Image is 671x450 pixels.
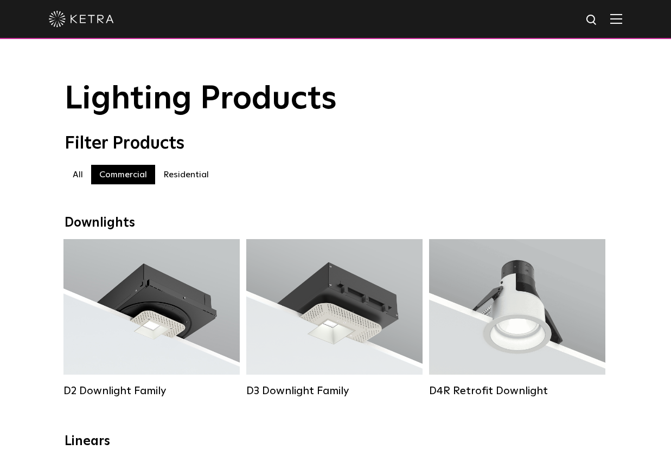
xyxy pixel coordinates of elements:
[65,83,337,115] span: Lighting Products
[65,133,607,154] div: Filter Products
[63,239,240,397] a: D2 Downlight Family Lumen Output:1200Colors:White / Black / Gloss Black / Silver / Bronze / Silve...
[65,434,607,449] div: Linears
[246,384,423,397] div: D3 Downlight Family
[429,239,605,397] a: D4R Retrofit Downlight Lumen Output:800Colors:White / BlackBeam Angles:15° / 25° / 40° / 60°Watta...
[429,384,605,397] div: D4R Retrofit Downlight
[63,384,240,397] div: D2 Downlight Family
[65,215,607,231] div: Downlights
[246,239,423,397] a: D3 Downlight Family Lumen Output:700 / 900 / 1100Colors:White / Black / Silver / Bronze / Paintab...
[91,165,155,184] label: Commercial
[585,14,599,27] img: search icon
[65,165,91,184] label: All
[49,11,114,27] img: ketra-logo-2019-white
[155,165,217,184] label: Residential
[610,14,622,24] img: Hamburger%20Nav.svg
